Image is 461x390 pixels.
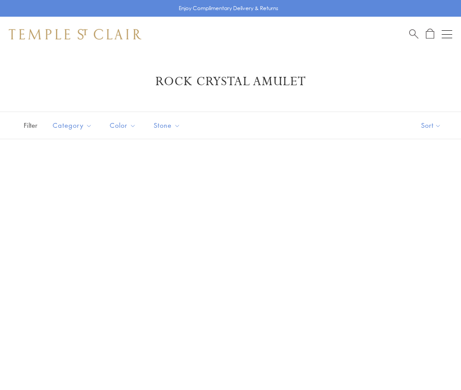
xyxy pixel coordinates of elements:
[409,29,418,40] a: Search
[401,112,461,139] button: Show sort by
[9,29,141,40] img: Temple St. Clair
[103,116,143,135] button: Color
[147,116,187,135] button: Stone
[179,4,278,13] p: Enjoy Complimentary Delivery & Returns
[426,29,434,40] a: Open Shopping Bag
[46,116,99,135] button: Category
[48,120,99,131] span: Category
[442,29,452,40] button: Open navigation
[22,74,439,90] h1: Rock Crystal Amulet
[105,120,143,131] span: Color
[149,120,187,131] span: Stone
